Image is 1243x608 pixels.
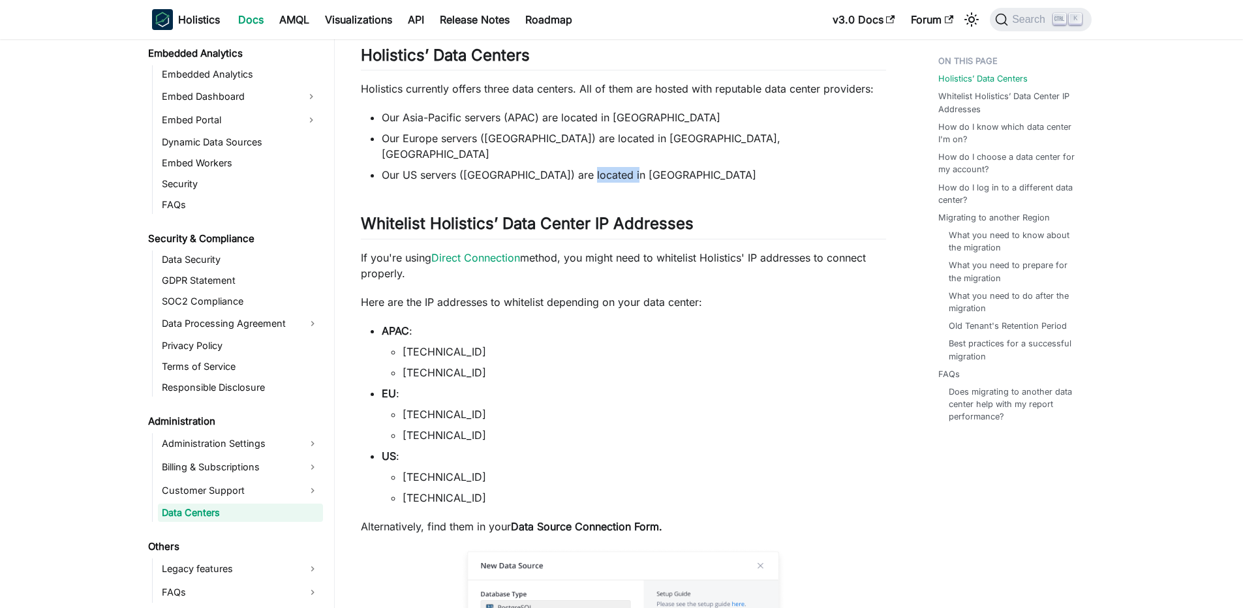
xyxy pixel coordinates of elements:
button: Switch between dark and light mode (currently light mode) [961,9,982,30]
a: AMQL [271,9,317,30]
li: [TECHNICAL_ID] [403,469,886,485]
a: Billing & Subscriptions [158,457,323,478]
li: [TECHNICAL_ID] [403,427,886,443]
li: : [382,448,886,506]
span: Search [1008,14,1053,25]
strong: Data Source Connection Form. [511,520,662,533]
p: Alternatively, find them in your [361,519,886,534]
strong: APAC [382,324,409,337]
a: Responsible Disclosure [158,378,323,397]
li: [TECHNICAL_ID] [403,365,886,380]
a: v3.0 Docs [825,9,903,30]
a: What you need to know about the migration [949,229,1079,254]
a: Data Security [158,251,323,269]
a: Visualizations [317,9,400,30]
a: Data Processing Agreement [158,313,323,334]
a: API [400,9,432,30]
li: : [382,386,886,443]
button: Search (Ctrl+K) [990,8,1091,31]
kbd: K [1069,13,1082,25]
a: Migrating to another Region [938,211,1050,224]
strong: US [382,449,396,463]
li: Our US servers ([GEOGRAPHIC_DATA]) are located in [GEOGRAPHIC_DATA] [382,167,886,183]
a: Terms of Service [158,357,323,376]
a: How do I choose a data center for my account? [938,151,1084,175]
b: Holistics [178,12,220,27]
a: Security & Compliance [144,230,323,248]
li: [TECHNICAL_ID] [403,406,886,422]
a: How do I know which data center I'm on? [938,121,1084,145]
li: [TECHNICAL_ID] [403,344,886,359]
a: How do I log in to a different data center? [938,181,1084,206]
a: Does migrating to another data center help with my report performance? [949,386,1079,423]
li: Our Europe servers ([GEOGRAPHIC_DATA]) are located in [GEOGRAPHIC_DATA], [GEOGRAPHIC_DATA] [382,130,886,162]
a: Embedded Analytics [158,65,323,84]
p: Here are the IP addresses to whitelist depending on your data center: [361,294,886,310]
a: Embedded Analytics [144,44,323,63]
a: Embed Portal [158,110,299,130]
a: SOC2 Compliance [158,292,323,311]
a: Forum [903,9,961,30]
button: Expand sidebar category 'Embed Portal' [299,110,323,130]
p: Holistics currently offers three data centers. All of them are hosted with reputable data center ... [361,81,886,97]
a: Administration Settings [158,433,323,454]
a: Data Centers [158,504,323,522]
a: Best practices for a successful migration [949,337,1079,362]
a: Privacy Policy [158,337,323,355]
a: Whitelist Holistics’ Data Center IP Addresses [938,90,1084,115]
img: Holistics [152,9,173,30]
a: Customer Support [158,480,323,501]
a: Holistics’ Data Centers [938,72,1028,85]
a: Administration [144,412,323,431]
a: FAQs [158,196,323,214]
strong: EU [382,387,396,400]
p: If you're using method, you might need to whitelist Holistics' IP addresses to connect properly. [361,250,886,281]
a: FAQs [938,368,960,380]
li: [TECHNICAL_ID] [403,490,886,506]
li: Our Asia-Pacific servers (APAC) are located in [GEOGRAPHIC_DATA] [382,110,886,125]
a: Legacy features [158,558,323,579]
a: Others [144,538,323,556]
a: GDPR Statement [158,271,323,290]
h2: Holistics’ Data Centers [361,46,886,70]
a: Roadmap [517,9,580,30]
a: FAQs [158,582,323,603]
a: Release Notes [432,9,517,30]
a: Docs [230,9,271,30]
a: Direct Connection [431,251,520,264]
a: Embed Workers [158,154,323,172]
nav: Docs sidebar [139,39,335,608]
a: What you need to do after the migration [949,290,1079,314]
a: What you need to prepare for the migration [949,259,1079,284]
a: HolisticsHolistics [152,9,220,30]
a: Embed Dashboard [158,86,299,107]
a: Old Tenant's Retention Period [949,320,1067,332]
li: : [382,323,886,380]
button: Expand sidebar category 'Embed Dashboard' [299,86,323,107]
a: Security [158,175,323,193]
a: Dynamic Data Sources [158,133,323,151]
h2: Whitelist Holistics’ Data Center IP Addresses [361,214,886,239]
